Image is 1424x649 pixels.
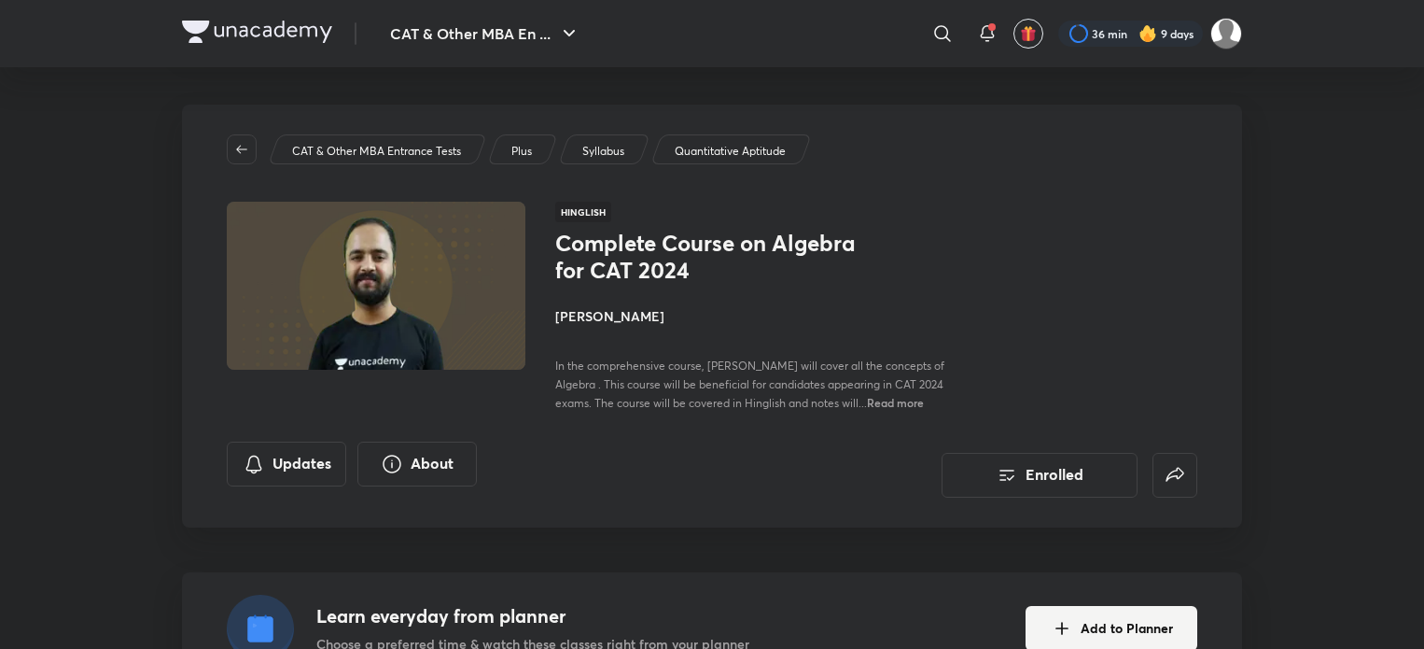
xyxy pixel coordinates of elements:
p: Plus [511,143,532,160]
button: false [1152,453,1197,498]
p: Quantitative Aptitude [675,143,786,160]
h4: Learn everyday from planner [316,602,749,630]
a: Quantitative Aptitude [672,143,789,160]
span: In the comprehensive course, [PERSON_NAME] will cover all the concepts of Algebra . This course w... [555,359,944,410]
button: About [357,442,477,487]
button: avatar [1013,19,1043,49]
a: Company Logo [182,21,332,48]
span: Hinglish [555,202,611,222]
img: streak [1138,24,1157,43]
button: CAT & Other MBA En ... [379,15,592,52]
img: Aparna Dubey [1210,18,1242,49]
h4: [PERSON_NAME] [555,306,973,326]
h1: Complete Course on Algebra for CAT 2024 [555,230,860,284]
a: Plus [509,143,536,160]
img: Thumbnail [224,200,528,372]
p: Syllabus [582,143,624,160]
p: CAT & Other MBA Entrance Tests [292,143,461,160]
a: CAT & Other MBA Entrance Tests [289,143,465,160]
button: Enrolled [942,453,1138,498]
a: Syllabus [579,143,628,160]
img: Company Logo [182,21,332,43]
button: Updates [227,442,346,487]
img: avatar [1020,25,1037,42]
span: Read more [867,395,924,410]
